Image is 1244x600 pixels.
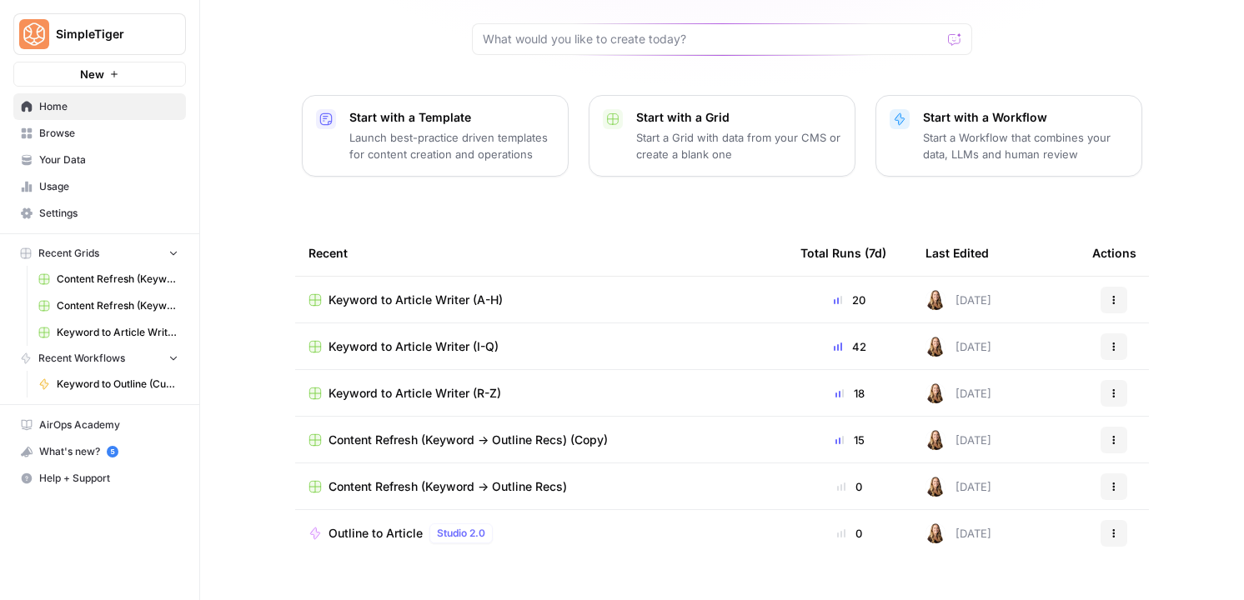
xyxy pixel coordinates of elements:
img: adxxwbht4igb62pobuqhfdrnybee [925,430,946,450]
button: Recent Grids [13,241,186,266]
div: [DATE] [925,290,991,310]
span: Your Data [39,152,178,167]
button: What's new? 5 [13,438,186,465]
img: SimpleTiger Logo [19,19,49,49]
text: 5 [110,447,114,456]
button: Recent Workflows [13,346,186,371]
span: Studio 2.0 [437,526,485,541]
a: Keyword to Article Writer (A-H) [308,292,774,308]
div: 0 [800,525,899,542]
button: Start with a TemplateLaunch best-practice driven templates for content creation and operations [302,95,569,177]
span: AirOps Academy [39,417,178,432]
a: Home [13,93,186,120]
span: Keyword to Outline (Current) [57,377,178,392]
button: New [13,62,186,87]
p: Launch best-practice driven templates for content creation and operations [349,129,554,162]
div: 15 [800,432,899,448]
a: Usage [13,173,186,200]
span: Content Refresh (Keyword -> Outline Recs) (Copy) [329,432,608,448]
a: Browse [13,120,186,147]
a: Keyword to Article Writer (I-Q) [308,338,774,355]
img: adxxwbht4igb62pobuqhfdrnybee [925,523,946,543]
span: Content Refresh (Keyword -> Outline Recs) (Copy) [57,272,178,287]
img: adxxwbht4igb62pobuqhfdrnybee [925,383,946,403]
img: adxxwbht4igb62pobuqhfdrnybee [925,337,946,357]
span: Keyword to Article Writer (I-Q) [329,338,499,355]
div: What's new? [14,439,185,464]
a: Content Refresh (Keyword -> Outline Recs) (Copy) [31,266,186,292]
div: [DATE] [925,523,991,543]
span: Settings [39,206,178,221]
span: Keyword to Article Writer (A-H) [329,292,503,308]
a: Outline to ArticleStudio 2.0 [308,523,774,543]
span: Browse [39,126,178,141]
a: Content Refresh (Keyword -> Outline Recs) [31,292,186,319]
span: SimpleTiger [56,26,157,42]
div: 0 [800,478,899,495]
a: AirOps Academy [13,412,186,438]
span: Keyword to Article Writer (R-Z) [329,385,501,402]
div: [DATE] [925,383,991,403]
a: Settings [13,200,186,227]
a: Content Refresh (Keyword -> Outline Recs) (Copy) [308,432,774,448]
p: Start a Workflow that combines your data, LLMs and human review [923,129,1128,162]
p: Start with a Workflow [923,109,1128,126]
div: [DATE] [925,337,991,357]
img: adxxwbht4igb62pobuqhfdrnybee [925,477,946,497]
a: 5 [107,446,118,457]
div: Last Edited [925,230,989,276]
div: 42 [800,338,899,355]
div: 20 [800,292,899,308]
div: Recent [308,230,774,276]
button: Workspace: SimpleTiger [13,13,186,55]
p: Start with a Template [349,109,554,126]
div: Total Runs (7d) [800,230,886,276]
div: Actions [1092,230,1136,276]
a: Your Data [13,147,186,173]
input: What would you like to create today? [483,31,941,47]
div: [DATE] [925,430,991,450]
div: [DATE] [925,477,991,497]
span: Keyword to Article Writer (R-Z) [57,325,178,340]
span: Usage [39,179,178,194]
p: Start with a Grid [636,109,841,126]
a: Content Refresh (Keyword -> Outline Recs) [308,478,774,495]
span: Recent Workflows [38,351,125,366]
span: Content Refresh (Keyword -> Outline Recs) [57,298,178,313]
span: Home [39,99,178,114]
span: Content Refresh (Keyword -> Outline Recs) [329,478,567,495]
a: Keyword to Article Writer (R-Z) [31,319,186,346]
span: Help + Support [39,471,178,486]
a: Keyword to Article Writer (R-Z) [308,385,774,402]
p: Start a Grid with data from your CMS or create a blank one [636,129,841,162]
button: Start with a WorkflowStart a Workflow that combines your data, LLMs and human review [875,95,1142,177]
span: New [80,66,104,82]
span: Outline to Article [329,525,423,542]
div: 18 [800,385,899,402]
img: adxxwbht4igb62pobuqhfdrnybee [925,290,946,310]
span: Recent Grids [38,246,99,261]
button: Help + Support [13,465,186,492]
a: Keyword to Outline (Current) [31,371,186,397]
button: Start with a GridStart a Grid with data from your CMS or create a blank one [589,95,855,177]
